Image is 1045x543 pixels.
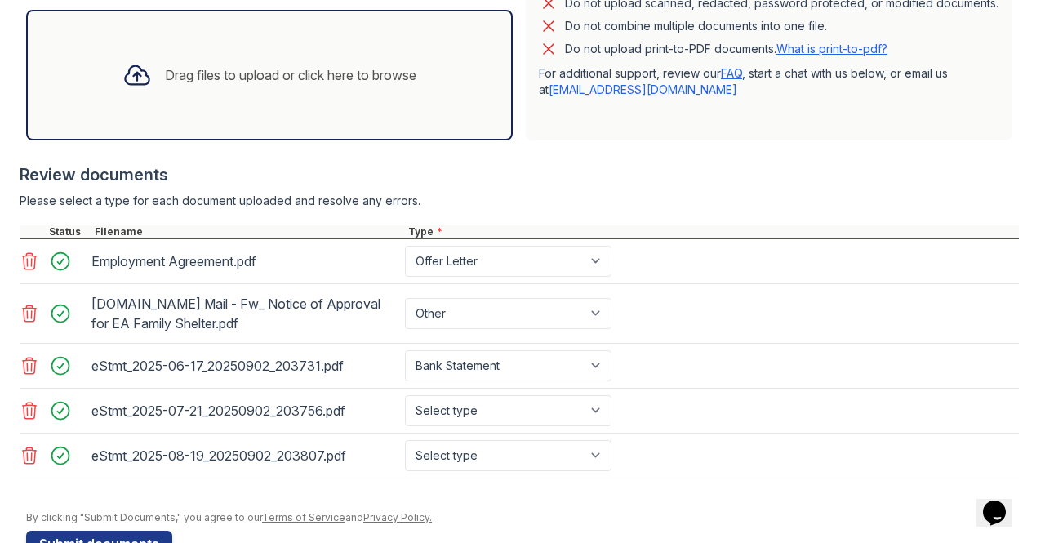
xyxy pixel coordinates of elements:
a: Privacy Policy. [363,511,432,523]
div: Do not combine multiple documents into one file. [565,16,827,36]
div: By clicking "Submit Documents," you agree to our and [26,511,1019,524]
div: Employment Agreement.pdf [91,248,398,274]
div: Drag files to upload or click here to browse [165,65,416,85]
a: [EMAIL_ADDRESS][DOMAIN_NAME] [549,82,737,96]
iframe: chat widget [976,478,1029,527]
div: Please select a type for each document uploaded and resolve any errors. [20,193,1019,209]
a: What is print-to-pdf? [776,42,887,56]
div: Filename [91,225,405,238]
p: Do not upload print-to-PDF documents. [565,41,887,57]
div: [DOMAIN_NAME] Mail - Fw_ Notice of Approval for EA Family Shelter.pdf [91,291,398,336]
div: Type [405,225,1019,238]
div: eStmt_2025-06-17_20250902_203731.pdf [91,353,398,379]
a: FAQ [721,66,742,80]
a: Terms of Service [262,511,345,523]
div: Status [46,225,91,238]
div: eStmt_2025-08-19_20250902_203807.pdf [91,443,398,469]
p: For additional support, review our , start a chat with us below, or email us at [539,65,999,98]
div: Review documents [20,163,1019,186]
div: eStmt_2025-07-21_20250902_203756.pdf [91,398,398,424]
